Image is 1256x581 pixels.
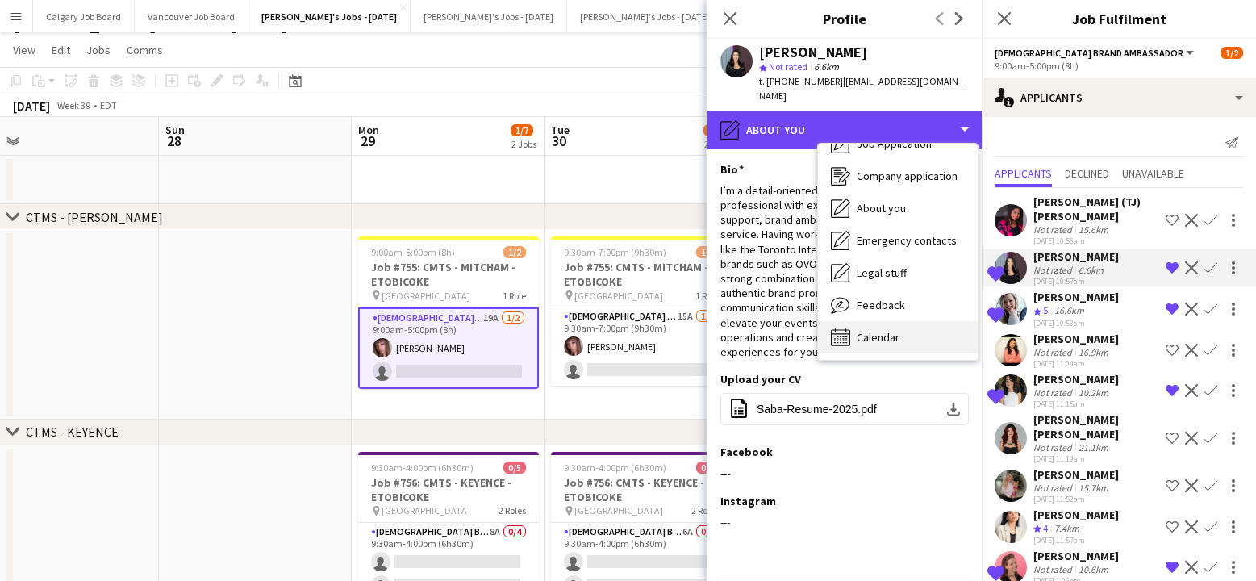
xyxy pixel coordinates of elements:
[1075,387,1112,399] div: 10.2km
[1065,168,1109,179] span: Declined
[86,43,111,57] span: Jobs
[411,1,567,32] button: [PERSON_NAME]'s Jobs - [DATE]
[818,224,978,257] div: Emergency contacts
[857,136,932,151] span: Job Application
[1075,482,1112,494] div: 15.7km
[1075,563,1112,575] div: 10.6km
[100,99,117,111] div: EDT
[511,124,533,136] span: 1/7
[551,307,732,386] app-card-role: [DEMOGRAPHIC_DATA] Brand Ambassador15A1/29:30am-7:00pm (9h30m)[PERSON_NAME]
[1033,264,1075,276] div: Not rated
[857,201,906,215] span: About you
[1033,387,1075,399] div: Not rated
[811,61,842,73] span: 6.6km
[995,168,1052,179] span: Applicants
[358,475,539,504] h3: Job #756: CMTS - KEYENCE - ETOBICOKE
[358,236,539,389] app-job-card: 9:00am-5:00pm (8h)1/2Job #755: CMTS - MITCHAM - ETOBICOKE [GEOGRAPHIC_DATA]1 Role[DEMOGRAPHIC_DAT...
[45,40,77,61] a: Edit
[567,1,724,32] button: [PERSON_NAME]'s Jobs - [DATE]
[1033,563,1075,575] div: Not rated
[564,246,666,258] span: 9:30am-7:00pm (9h30m)
[982,78,1256,117] div: Applicants
[358,307,539,389] app-card-role: [DEMOGRAPHIC_DATA] Brand Ambassador19A1/29:00am-5:00pm (8h)[PERSON_NAME]
[1075,441,1112,454] div: 21.1km
[120,40,169,61] a: Comms
[995,47,1196,59] button: [DEMOGRAPHIC_DATA] Brand Ambassador
[26,424,119,440] div: CTMS - KEYENCE
[818,289,978,321] div: Feedback
[857,330,899,345] span: Calendar
[6,40,42,61] a: View
[1051,304,1087,318] div: 16.6km
[818,321,978,353] div: Calendar
[1043,522,1048,534] span: 4
[720,183,969,359] div: I’m a detail-oriented and customer-focused professional with extensive experience in event suppor...
[1033,332,1119,346] div: [PERSON_NAME]
[165,123,185,137] span: Sun
[1033,194,1159,224] div: [PERSON_NAME] (TJ) [PERSON_NAME]
[769,61,807,73] span: Not rated
[982,8,1256,29] h3: Job Fulfilment
[382,504,470,516] span: [GEOGRAPHIC_DATA]
[574,290,663,302] span: [GEOGRAPHIC_DATA]
[1033,358,1119,369] div: [DATE] 11:04am
[707,8,982,29] h3: Profile
[1075,346,1112,358] div: 16.9km
[1033,399,1119,409] div: [DATE] 11:15am
[503,246,526,258] span: 1/2
[720,162,744,177] h3: Bio
[857,169,958,183] span: Company application
[1033,467,1119,482] div: [PERSON_NAME]
[248,1,411,32] button: [PERSON_NAME]'s Jobs - [DATE]
[696,246,719,258] span: 1/2
[759,45,867,60] div: [PERSON_NAME]
[1033,482,1075,494] div: Not rated
[371,462,474,474] span: 9:30am-4:00pm (6h30m)
[26,209,163,225] div: CTMS - [PERSON_NAME]
[1033,494,1119,504] div: [DATE] 11:52am
[163,132,185,150] span: 28
[1033,236,1159,246] div: [DATE] 10:56am
[707,111,982,149] div: About you
[1033,290,1119,304] div: [PERSON_NAME]
[857,265,907,280] span: Legal stuff
[1075,224,1112,236] div: 15.6km
[818,257,978,289] div: Legal stuff
[995,60,1243,72] div: 9:00am-5:00pm (8h)
[1033,224,1075,236] div: Not rated
[356,132,379,150] span: 29
[358,123,379,137] span: Mon
[574,504,663,516] span: [GEOGRAPHIC_DATA]
[818,127,978,160] div: Job Application
[551,260,732,289] h3: Job #755: CMTS - MITCHAM - ETOBICOKE
[33,1,135,32] button: Calgary Job Board
[358,260,539,289] h3: Job #755: CMTS - MITCHAM - ETOBICOKE
[720,466,969,481] div: ---
[857,233,957,248] span: Emergency contacts
[1033,318,1119,328] div: [DATE] 10:58am
[704,138,729,150] div: 2 Jobs
[757,403,877,416] span: Saba-Resume-2025.pdf
[1033,346,1075,358] div: Not rated
[703,124,726,136] span: 1/7
[80,40,117,61] a: Jobs
[13,43,35,57] span: View
[499,504,526,516] span: 2 Roles
[1033,454,1159,464] div: [DATE] 11:19am
[720,393,969,425] button: Saba-Resume-2025.pdf
[1051,522,1083,536] div: 7.4km
[1033,535,1119,545] div: [DATE] 11:57am
[995,47,1183,59] span: Female Brand Ambassador
[696,462,719,474] span: 0/5
[551,236,732,386] app-job-card: 9:30am-7:00pm (9h30m)1/2Job #755: CMTS - MITCHAM - ETOBICOKE [GEOGRAPHIC_DATA]1 Role[DEMOGRAPHIC_...
[1122,168,1184,179] span: Unavailable
[52,43,70,57] span: Edit
[720,515,969,529] div: ---
[53,99,94,111] span: Week 39
[135,1,248,32] button: Vancouver Job Board
[818,160,978,192] div: Company application
[13,98,50,114] div: [DATE]
[382,290,470,302] span: [GEOGRAPHIC_DATA]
